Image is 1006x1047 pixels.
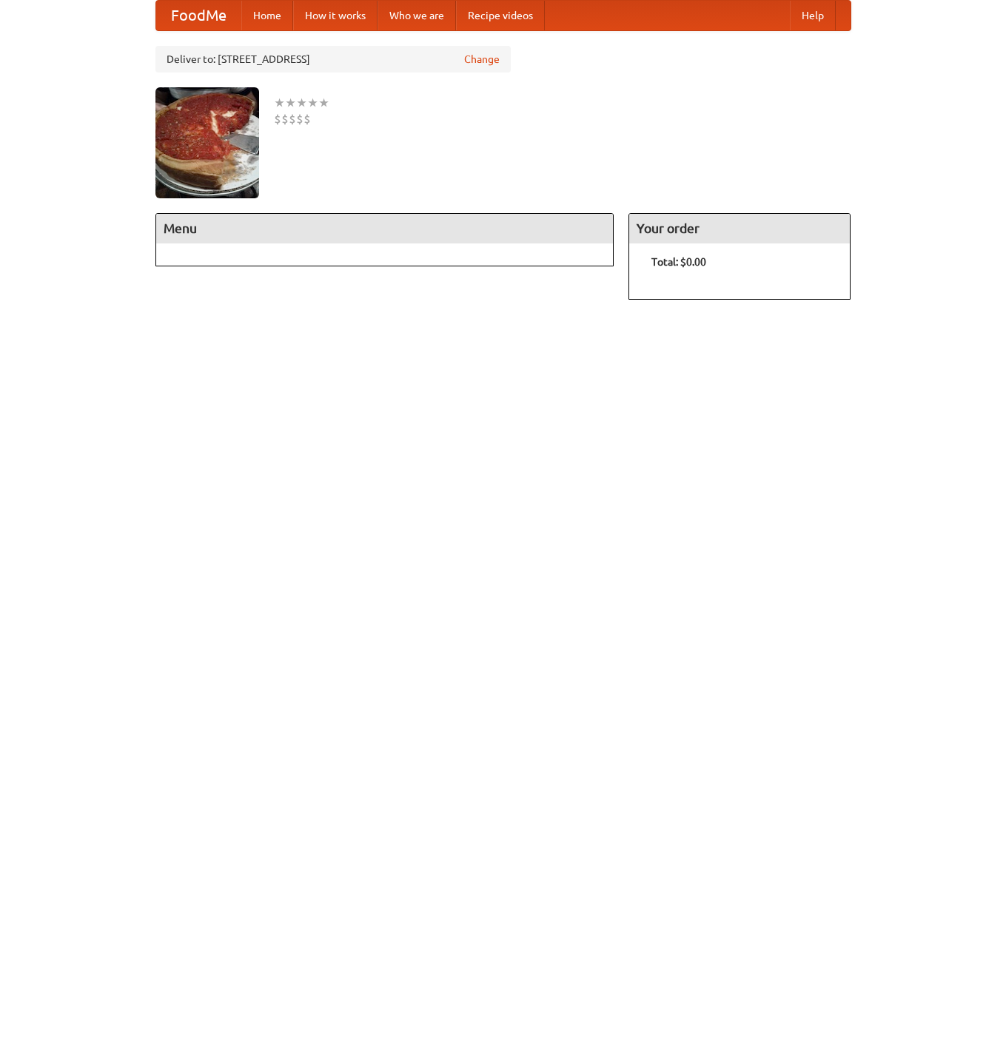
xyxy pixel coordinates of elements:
a: Who we are [378,1,456,30]
a: FoodMe [156,1,241,30]
li: $ [296,111,304,127]
h4: Your order [629,214,850,243]
a: Recipe videos [456,1,545,30]
li: ★ [318,95,329,111]
li: $ [289,111,296,127]
li: $ [281,111,289,127]
li: $ [304,111,311,127]
a: How it works [293,1,378,30]
li: $ [274,111,281,127]
li: ★ [285,95,296,111]
a: Help [790,1,836,30]
div: Deliver to: [STREET_ADDRESS] [155,46,511,73]
img: angular.jpg [155,87,259,198]
a: Home [241,1,293,30]
h4: Menu [156,214,614,243]
b: Total: $0.00 [651,256,706,268]
li: ★ [307,95,318,111]
li: ★ [274,95,285,111]
a: Change [464,52,500,67]
li: ★ [296,95,307,111]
